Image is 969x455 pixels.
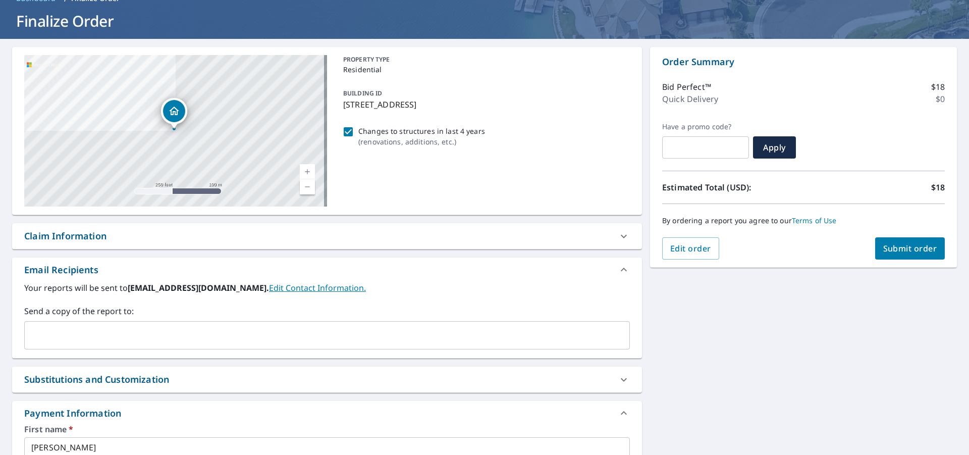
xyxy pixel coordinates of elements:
[24,263,98,277] div: Email Recipients
[24,373,169,386] div: Substitutions and Customization
[662,93,718,105] p: Quick Delivery
[12,11,957,31] h1: Finalize Order
[24,282,630,294] label: Your reports will be sent to
[12,401,642,425] div: Payment Information
[343,89,382,97] p: BUILDING ID
[792,216,837,225] a: Terms of Use
[24,305,630,317] label: Send a copy of the report to:
[269,282,366,293] a: EditContactInfo
[343,98,626,111] p: [STREET_ADDRESS]
[300,179,315,194] a: Current Level 17, Zoom Out
[662,237,719,260] button: Edit order
[662,81,711,93] p: Bid Perfect™
[662,55,945,69] p: Order Summary
[936,93,945,105] p: $0
[662,216,945,225] p: By ordering a report you agree to our
[128,282,269,293] b: [EMAIL_ADDRESS][DOMAIN_NAME].
[300,164,315,179] a: Current Level 17, Zoom In
[12,367,642,392] div: Substitutions and Customization
[875,237,945,260] button: Submit order
[670,243,711,254] span: Edit order
[662,122,749,131] label: Have a promo code?
[24,425,630,433] label: First name
[12,258,642,282] div: Email Recipients
[358,126,485,136] p: Changes to structures in last 4 years
[761,142,788,153] span: Apply
[931,81,945,93] p: $18
[753,136,796,159] button: Apply
[24,407,125,420] div: Payment Information
[161,98,187,129] div: Dropped pin, building 1, Residential property, 2104 NW 102nd Way Gainesville, FL 32606
[662,181,803,193] p: Estimated Total (USD):
[343,55,626,64] p: PROPERTY TYPE
[931,181,945,193] p: $18
[24,229,106,243] div: Claim Information
[358,136,485,147] p: ( renovations, additions, etc. )
[343,64,626,75] p: Residential
[12,223,642,249] div: Claim Information
[883,243,937,254] span: Submit order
